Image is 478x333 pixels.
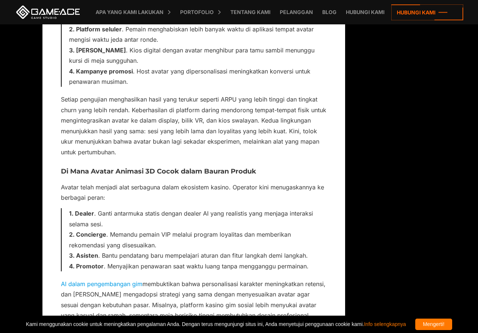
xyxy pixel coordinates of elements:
font: Concierge [76,231,106,238]
font: Tentang Kami [230,9,271,15]
font: . Pemain menghabiskan lebih banyak waktu di aplikasi tempat avatar mengisi waktu jeda antar ronde. [69,25,314,43]
font: . Menyajikan penawaran saat waktu luang tanpa mengganggu permainan. [104,262,309,270]
a: Info selengkapnya [364,321,406,327]
font: Kampanye promosi [76,68,133,75]
font: Platform seluler [76,25,122,33]
a: Hubungi kami [391,4,463,20]
font: Promotor [76,262,104,270]
font: . Bantu pendatang baru mempelajari aturan dan fitur langkah demi langkah. [98,252,308,259]
font: Asisten [76,252,98,259]
font: Pelanggan [280,9,313,15]
font: Blog [322,9,337,15]
font: . Kios digital dengan avatar menghibur para tamu sambil menunggu kursi di meja sungguhan. [69,47,314,64]
font: . Host avatar yang dipersonalisasi meningkatkan konversi untuk penawaran musiman. [69,68,310,85]
font: Hubungi kami [346,9,385,15]
font: Di Mana Avatar Animasi 3D Cocok dalam Bauran Produk [61,167,256,175]
font: Dealer [75,210,94,217]
a: AI dalam pengembangan gim [61,280,142,288]
font: Setiap pengujian menghasilkan hasil yang terukur seperti ARPU yang lebih tinggi dan tingkat churn... [61,96,326,155]
font: . Memandu pemain VIP melalui program loyalitas dan memberikan rekomendasi yang disesuaikan. [69,231,291,248]
font: [PERSON_NAME] [76,47,126,54]
font: Apa yang kami lakukan [96,9,164,15]
font: Kami menggunakan cookie untuk meningkatkan pengalaman Anda. Dengan terus mengunjungi situs ini, A... [26,321,364,327]
font: Avatar telah menjadi alat serbaguna dalam ekosistem kasino. Operator kini menugaskannya ke berbag... [61,183,324,201]
font: membuktikan bahwa personalisasi karakter meningkatkan retensi, dan [PERSON_NAME] mengadopsi strat... [61,280,326,319]
font: Portofolio [180,9,214,15]
font: . Ganti antarmuka statis dengan dealer AI yang realistis yang menjaga interaksi selama sesi. [69,210,313,227]
font: Mengerti! [423,321,444,327]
